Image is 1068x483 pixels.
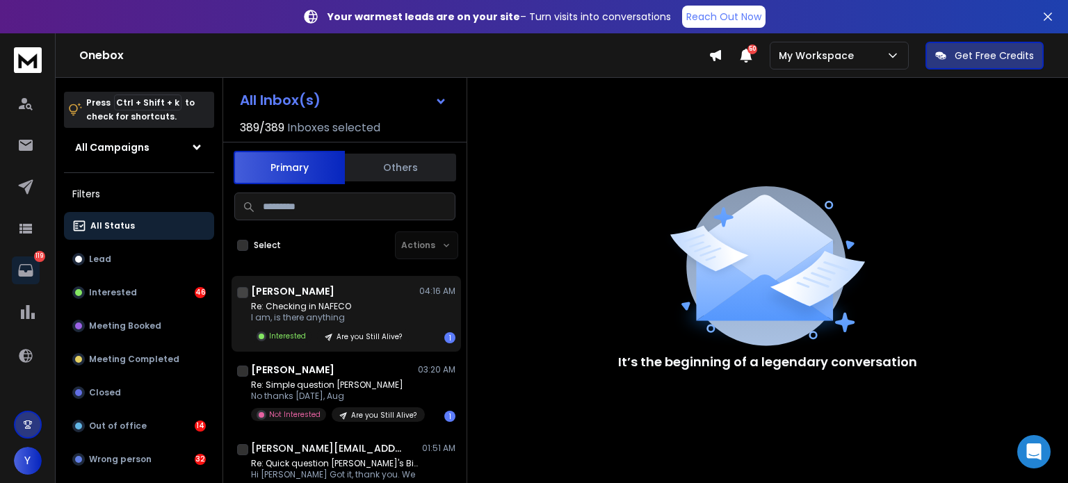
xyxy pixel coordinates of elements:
span: Ctrl + Shift + k [114,95,181,110]
button: All Campaigns [64,133,214,161]
p: Re: Simple question [PERSON_NAME] [251,379,418,391]
p: Are you Still Alive? [351,410,416,420]
p: Get Free Credits [955,49,1034,63]
button: Wrong person32 [64,445,214,473]
button: Lead [64,245,214,273]
p: Lead [89,254,111,265]
button: Primary [234,151,345,184]
p: Re: Quick question [PERSON_NAME]'s Bikes [251,458,418,469]
div: 46 [195,287,206,298]
span: 389 / 389 [240,120,284,136]
div: Open Intercom Messenger [1017,435,1051,468]
button: Y [14,447,42,475]
p: 04:16 AM [419,286,455,297]
p: Press to check for shortcuts. [86,96,195,124]
a: 119 [12,256,40,284]
button: Out of office14 [64,412,214,440]
img: logo [14,47,42,73]
h3: Inboxes selected [287,120,380,136]
h3: Filters [64,184,214,204]
h1: All Inbox(s) [240,93,321,107]
p: It’s the beginning of a legendary conversation [618,352,917,372]
h1: Onebox [79,47,709,64]
p: Are you Still Alive? [337,331,402,342]
p: – Turn visits into conversations [327,10,671,24]
p: Re: Checking in NAFECO [251,301,410,312]
p: Interested [89,287,137,298]
p: 119 [34,251,45,262]
p: Meeting Booked [89,320,161,331]
div: 14 [195,420,206,432]
p: Interested [269,331,306,341]
p: 01:51 AM [422,443,455,454]
p: Out of office [89,420,147,432]
p: Meeting Completed [89,354,179,365]
h1: [PERSON_NAME] [251,363,334,377]
p: Wrong person [89,454,152,465]
strong: Your warmest leads are on your site [327,10,520,24]
h1: [PERSON_NAME] [251,284,334,298]
button: Others [345,152,456,183]
p: Reach Out Now [686,10,761,24]
p: My Workspace [779,49,859,63]
p: Closed [89,387,121,398]
button: Closed [64,379,214,407]
p: 03:20 AM [418,364,455,375]
button: All Status [64,212,214,240]
label: Select [254,240,281,251]
p: No thanks [DATE], Aug [251,391,418,402]
a: Reach Out Now [682,6,766,28]
p: All Status [90,220,135,231]
div: 1 [444,332,455,343]
p: Hi [PERSON_NAME] Got it, thank you. We [251,469,418,480]
p: I am, is there anything [251,312,410,323]
h1: [PERSON_NAME][EMAIL_ADDRESS][PERSON_NAME][DOMAIN_NAME] [251,441,404,455]
button: Meeting Booked [64,312,214,340]
button: Meeting Completed [64,345,214,373]
button: Interested46 [64,279,214,306]
span: 50 [747,44,757,54]
button: All Inbox(s) [229,86,458,114]
h1: All Campaigns [75,140,149,154]
button: Get Free Credits [925,42,1044,69]
div: 1 [444,411,455,422]
p: Not Interested [269,409,321,420]
div: 32 [195,454,206,465]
